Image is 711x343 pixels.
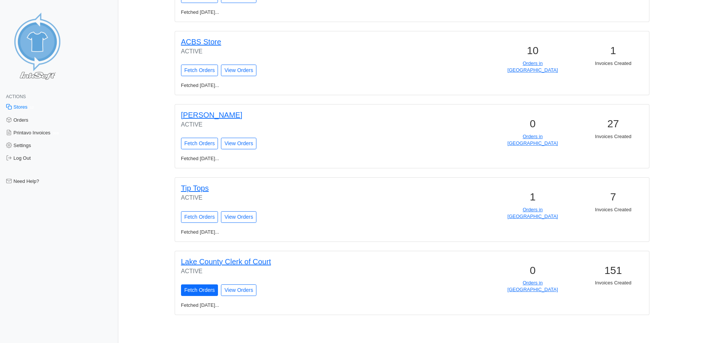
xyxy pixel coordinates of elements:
p: Fetched [DATE]... [177,302,418,309]
p: Invoices Created [577,60,649,67]
input: Fetch Orders [181,65,218,76]
h3: 151 [577,264,649,277]
input: Fetch Orders [181,211,218,223]
span: 12 [28,105,37,111]
a: View Orders [221,284,256,296]
h6: ACTIVE [181,268,402,275]
a: [PERSON_NAME] [181,111,242,119]
a: View Orders [221,138,256,149]
h3: 1 [497,191,568,203]
a: Orders in [GEOGRAPHIC_DATA] [508,207,558,219]
a: Lake County Clerk of Court [181,258,271,266]
a: View Orders [221,211,256,223]
p: Invoices Created [577,206,649,213]
input: Fetch Orders [181,284,218,296]
h3: 1 [577,44,649,57]
p: Fetched [DATE]... [177,229,418,236]
span: 308 [50,130,61,136]
h6: ACTIVE [181,48,402,55]
h3: 10 [497,44,568,57]
p: Invoices Created [577,133,649,140]
h3: 0 [497,264,568,277]
a: ACBS Store [181,38,221,46]
h3: 7 [577,191,649,203]
h6: ACTIVE [181,194,402,201]
p: Fetched [DATE]... [177,155,418,162]
h3: 27 [577,118,649,130]
a: Orders in [GEOGRAPHIC_DATA] [508,280,558,292]
a: Tip Tops [181,184,209,192]
a: View Orders [221,65,256,76]
h6: ACTIVE [181,121,402,128]
p: Fetched [DATE]... [177,82,418,89]
span: Actions [6,94,26,99]
a: Orders in [GEOGRAPHIC_DATA] [508,60,558,73]
input: Fetch Orders [181,138,218,149]
h3: 0 [497,118,568,130]
a: Orders in [GEOGRAPHIC_DATA] [508,134,558,146]
p: Invoices Created [577,280,649,286]
p: Fetched [DATE]... [177,9,418,16]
